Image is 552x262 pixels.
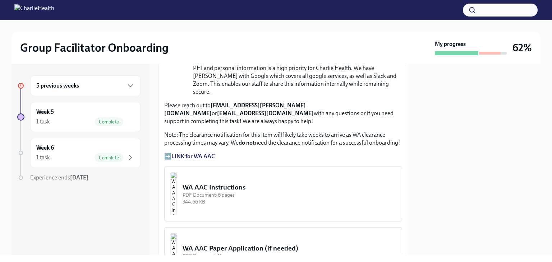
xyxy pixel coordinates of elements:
[435,40,466,48] strong: My progress
[14,4,54,16] img: CharlieHealth
[170,172,177,215] img: WA AAC Instructions
[95,119,123,125] span: Complete
[30,75,141,96] div: 5 previous weeks
[36,144,54,152] h6: Week 6
[171,153,215,160] a: LINK for WA AAC
[193,56,402,96] li: Protection and security of PHI and personal information is a high priority for Charlie Health. We...
[36,108,54,116] h6: Week 5
[164,153,402,160] p: ➡️
[36,118,50,126] div: 1 task
[164,102,402,125] p: Please reach out to or with any questions or if you need support in completing this task! We are ...
[183,183,396,192] div: WA AAC Instructions
[17,138,141,168] a: Week 61 taskComplete
[20,41,169,55] h2: Group Facilitator Onboarding
[70,174,88,181] strong: [DATE]
[164,102,306,117] strong: [EMAIL_ADDRESS][PERSON_NAME][DOMAIN_NAME]
[17,102,141,132] a: Week 51 taskComplete
[36,82,79,90] h6: 5 previous weeks
[512,41,532,54] h3: 62%
[36,154,50,162] div: 1 task
[239,139,255,146] strong: do not
[95,155,123,160] span: Complete
[30,174,88,181] span: Experience ends
[217,110,314,117] strong: [EMAIL_ADDRESS][DOMAIN_NAME]
[183,244,396,253] div: WA AAC Paper Application (if needed)
[164,131,402,147] p: Note: The clearance notification for this item will likely take weeks to arrive as WA clearance p...
[164,166,402,221] button: WA AAC InstructionsPDF Document•6 pages344.66 KB
[183,198,396,205] div: 344.66 KB
[183,253,396,259] div: PDF Document • 11 pages
[183,192,396,198] div: PDF Document • 6 pages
